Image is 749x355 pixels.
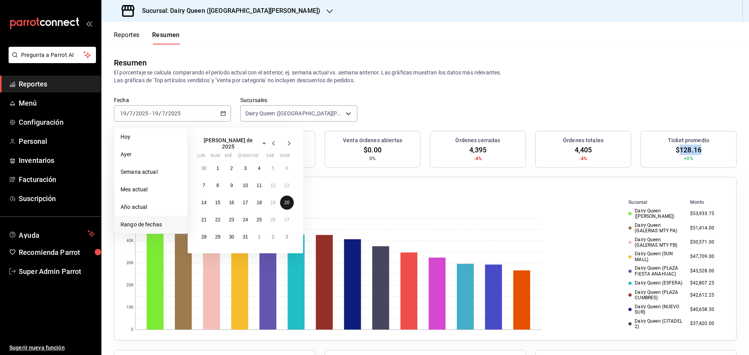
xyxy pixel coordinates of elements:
div: Dairy Queen (NUEVO SUR) [628,304,683,315]
abbr: 20 de julio de 2025 [284,200,289,205]
button: 6 de julio de 2025 [280,161,294,175]
span: Suscripción [19,193,95,204]
abbr: 30 de junio de 2025 [201,166,206,171]
abbr: martes [211,153,220,161]
button: open_drawer_menu [86,20,92,26]
button: 1 de julio de 2025 [211,161,224,175]
button: 26 de julio de 2025 [266,213,280,227]
input: -- [120,110,127,117]
button: 2 de julio de 2025 [225,161,238,175]
td: $42,807.25 [687,278,727,288]
div: Dairy Queen (SUN MALL) [628,251,683,262]
td: $42,612.25 [687,288,727,302]
label: Sucursales [240,97,357,103]
span: Rango de fechas [121,221,181,229]
span: Reportes [19,79,95,89]
button: 27 de julio de 2025 [280,213,294,227]
button: 29 de julio de 2025 [211,230,224,244]
abbr: 15 de julio de 2025 [215,200,220,205]
button: 23 de julio de 2025 [225,213,238,227]
abbr: 8 de julio de 2025 [217,183,219,188]
text: 40K [126,239,134,243]
button: Pregunta a Parrot AI [9,47,96,63]
button: Reportes [114,31,140,44]
th: Sucursal [616,198,687,207]
abbr: 28 de julio de 2025 [201,234,206,240]
div: Dairy Queen (CITADEL 2) [628,318,683,330]
button: 31 de julio de 2025 [238,230,252,244]
div: Dairy Queen (ESFERA) [628,280,683,286]
span: Facturación [19,174,95,185]
span: $128.16 [676,145,701,155]
span: +0% [684,155,693,162]
button: 16 de julio de 2025 [225,196,238,210]
span: / [165,110,168,117]
abbr: 5 de julio de 2025 [272,166,274,171]
abbr: 19 de julio de 2025 [270,200,275,205]
button: 22 de julio de 2025 [211,213,224,227]
button: 17 de julio de 2025 [238,196,252,210]
td: $37,420.00 [687,317,727,331]
button: 28 de julio de 2025 [197,230,211,244]
span: 4,395 [469,145,487,155]
span: / [159,110,161,117]
text: 30K [126,261,134,265]
span: Ayer [121,150,181,159]
abbr: 10 de julio de 2025 [243,183,248,188]
span: Sugerir nueva función [9,344,95,352]
abbr: 11 de julio de 2025 [257,183,262,188]
div: Dairy Queen (PLAZA FIESTA ANAHUAC) [628,265,683,277]
div: Resumen [114,57,147,69]
abbr: 21 de julio de 2025 [201,217,206,223]
abbr: 12 de julio de 2025 [270,183,275,188]
span: $0.00 [364,145,382,155]
span: Menú [19,98,95,108]
span: Mes actual [121,185,181,194]
span: Dairy Queen ([GEOGRAPHIC_DATA][PERSON_NAME]), [GEOGRAPHIC_DATA] ([GEOGRAPHIC_DATA]), [GEOGRAPHIC_... [245,110,343,117]
abbr: 1 de agosto de 2025 [258,234,261,240]
button: 24 de julio de 2025 [238,213,252,227]
abbr: 13 de julio de 2025 [284,183,289,188]
td: $50,571.00 [687,235,727,250]
abbr: miércoles [225,153,232,161]
span: Recomienda Parrot [19,247,95,258]
td: $40,658.50 [687,302,727,317]
button: 18 de julio de 2025 [252,196,266,210]
td: $51,414.00 [687,221,727,235]
button: 11 de julio de 2025 [252,178,266,193]
text: 20K [126,283,134,288]
span: [PERSON_NAME] de 2025 [197,137,259,150]
span: 4,405 [575,145,592,155]
span: Semana actual [121,168,181,176]
button: 20 de julio de 2025 [280,196,294,210]
button: 15 de julio de 2025 [211,196,224,210]
span: -4% [579,155,587,162]
a: Pregunta a Parrot AI [5,57,96,65]
span: Personal [19,136,95,147]
td: $43,528.00 [687,264,727,278]
button: 30 de julio de 2025 [225,230,238,244]
abbr: 4 de julio de 2025 [258,166,261,171]
button: 1 de agosto de 2025 [252,230,266,244]
td: $53,933.75 [687,207,727,221]
abbr: 26 de julio de 2025 [270,217,275,223]
abbr: 3 de julio de 2025 [244,166,247,171]
abbr: 2 de julio de 2025 [230,166,233,171]
button: [PERSON_NAME] de 2025 [197,137,269,150]
div: Dairy Queen (GALERIAS MTY PB) [628,237,683,248]
button: 8 de julio de 2025 [211,178,224,193]
span: -4% [474,155,482,162]
abbr: 18 de julio de 2025 [257,200,262,205]
span: - [149,110,151,117]
h3: Venta órdenes abiertas [343,136,402,145]
abbr: lunes [197,153,205,161]
abbr: 23 de julio de 2025 [229,217,234,223]
td: $47,709.00 [687,249,727,264]
input: ---- [135,110,149,117]
abbr: jueves [238,153,284,161]
button: 14 de julio de 2025 [197,196,211,210]
abbr: 7 de julio de 2025 [202,183,205,188]
input: -- [129,110,133,117]
span: Super Admin Parrot [19,266,95,277]
abbr: sábado [266,153,274,161]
